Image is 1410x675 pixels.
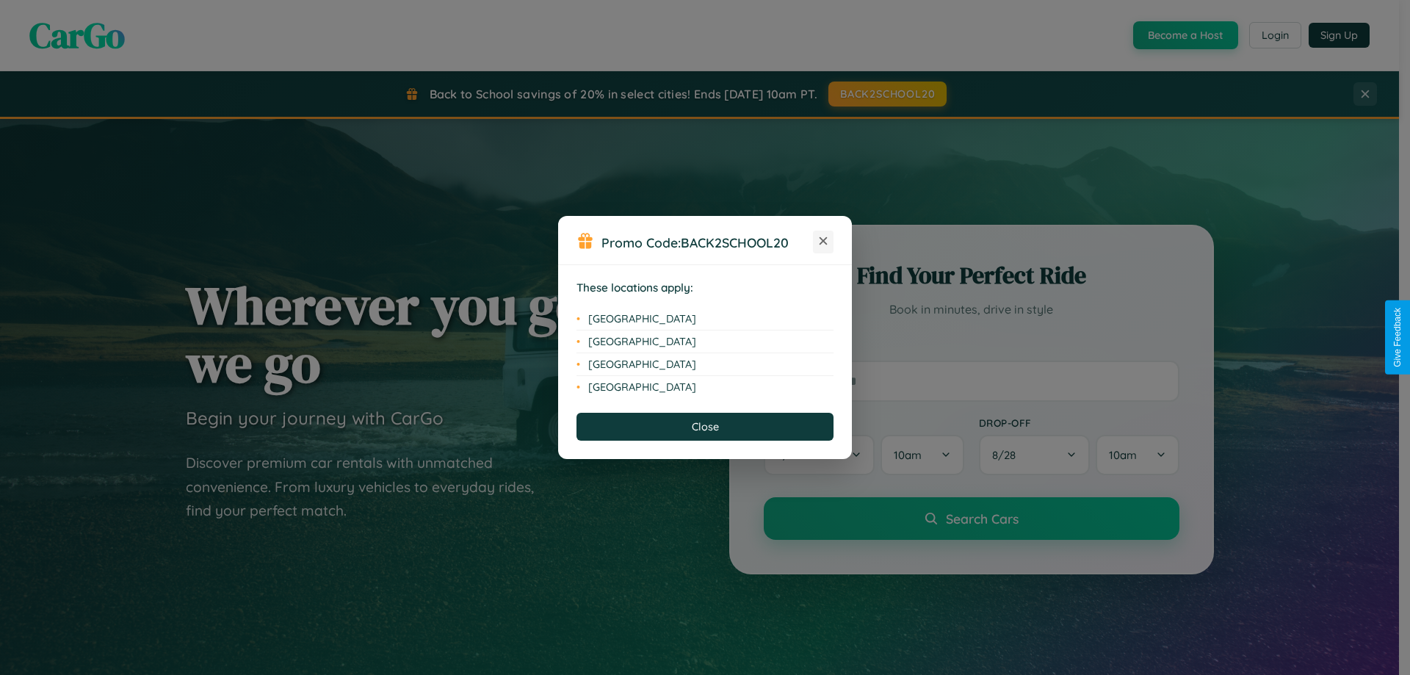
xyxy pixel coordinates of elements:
li: [GEOGRAPHIC_DATA] [576,376,834,398]
strong: These locations apply: [576,281,693,295]
b: BACK2SCHOOL20 [681,234,789,250]
li: [GEOGRAPHIC_DATA] [576,353,834,376]
li: [GEOGRAPHIC_DATA] [576,331,834,353]
h3: Promo Code: [601,234,813,250]
button: Close [576,413,834,441]
div: Give Feedback [1392,308,1403,367]
li: [GEOGRAPHIC_DATA] [576,308,834,331]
